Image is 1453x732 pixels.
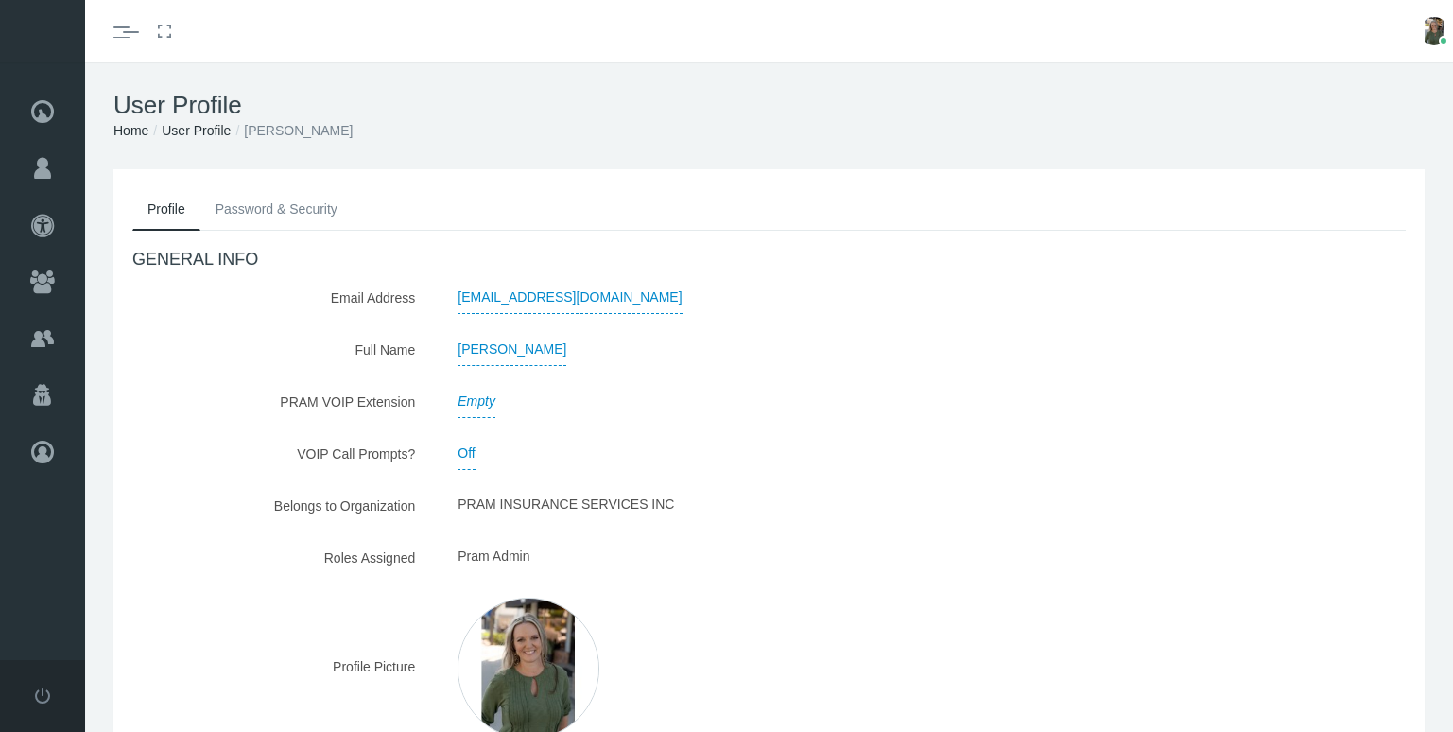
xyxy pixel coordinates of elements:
[458,490,674,518] span: PRAM INSURANCE SERVICES INC
[340,333,429,366] label: Full Name
[113,123,148,138] a: Home
[283,437,429,470] label: VOIP Call Prompts?
[458,281,682,314] span: [EMAIL_ADDRESS][DOMAIN_NAME]
[443,541,1202,574] div: Pram Admin
[200,188,353,230] a: Password & Security
[132,188,200,231] a: Profile
[1420,17,1448,45] img: S_Profile_Picture_15372.jpg
[458,385,495,418] span: Empty
[231,120,353,141] li: [PERSON_NAME]
[113,91,1425,120] h1: User Profile
[266,385,429,418] label: PRAM VOIP Extension
[132,250,1406,270] h4: GENERAL INFO
[260,489,429,522] label: Belongs to Organization
[458,333,566,366] span: [PERSON_NAME]
[310,541,430,574] label: Roles Assigned
[162,123,231,138] a: User Profile
[319,650,429,683] label: Profile Picture
[458,437,475,470] span: Off
[317,281,429,314] label: Email Address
